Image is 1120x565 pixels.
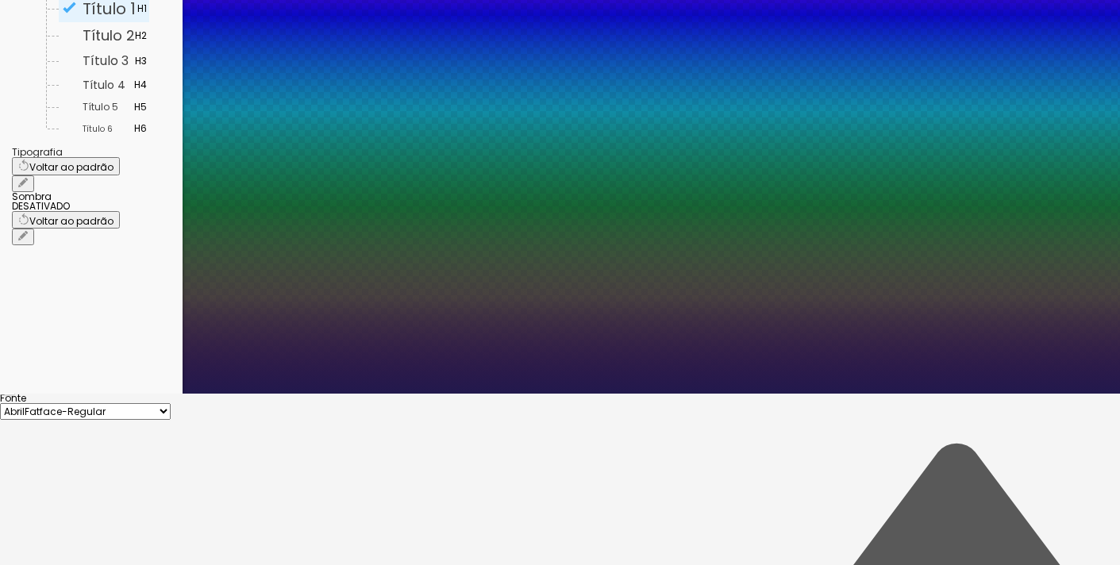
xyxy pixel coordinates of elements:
font: Título 2 [83,25,135,45]
font: Voltar ao padrão [29,160,114,174]
font: Título 6 [83,123,113,135]
font: H6 [134,121,147,135]
font: Título 5 [83,100,118,113]
button: Voltar ao padrão [12,157,120,175]
font: H3 [135,54,147,67]
button: Voltar ao padrão [12,211,120,229]
font: Voltar ao padrão [29,214,114,228]
font: H1 [137,2,147,15]
font: Tipografia [12,145,63,159]
font: H2 [135,29,147,42]
img: Ícone [63,1,76,14]
font: H5 [134,100,147,113]
font: Título 4 [83,77,125,93]
font: Sombra [12,190,52,203]
font: H4 [134,78,147,91]
font: DESATIVADO [12,199,70,213]
font: Título 3 [83,52,129,70]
